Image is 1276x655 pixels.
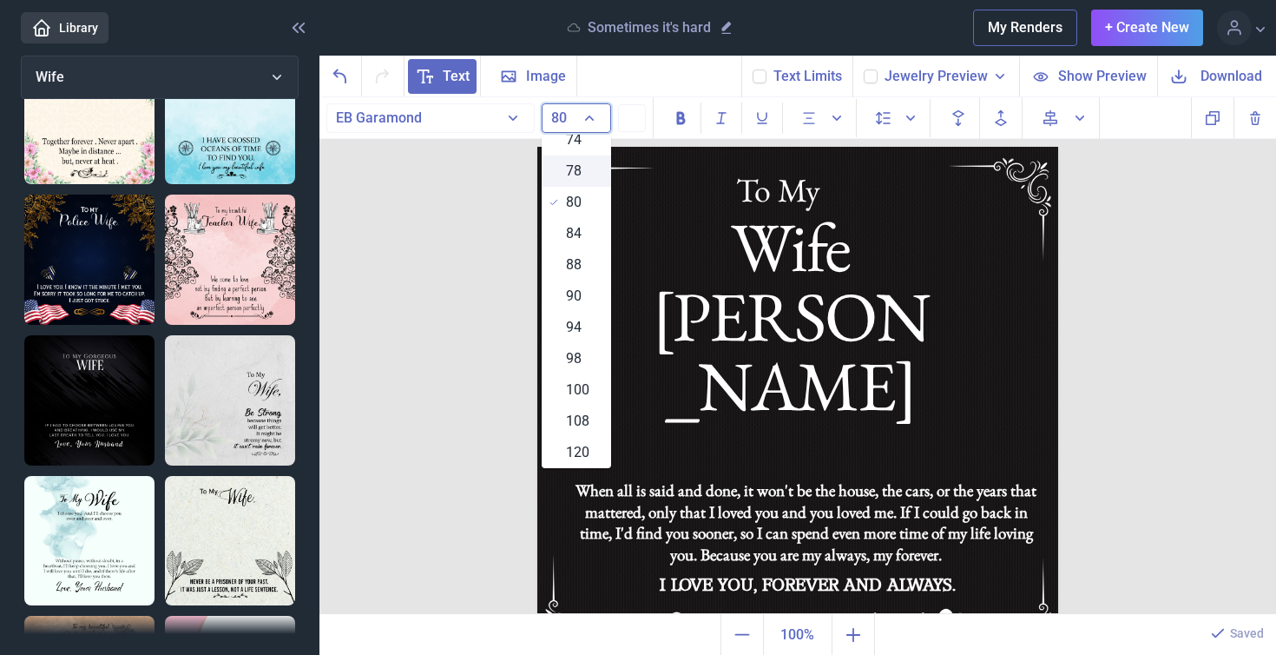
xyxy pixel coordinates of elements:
[832,614,875,655] button: Zoom in
[612,599,1003,645] div: Love, Your Husband
[21,12,109,43] a: Library
[36,69,64,85] span: Wife
[566,223,582,244] span: 84
[21,56,299,99] button: Wife
[1157,56,1276,96] button: Download
[165,476,295,606] img: To my Wife - Never be a prisoner
[1019,56,1157,96] button: Show Preview
[566,129,582,150] span: 74
[566,348,582,369] span: 98
[1029,97,1100,139] button: Align to page
[443,66,470,87] span: Text
[773,66,842,87] button: Text Limits
[613,572,1003,605] div: I LOVE YOU, FOREVER AND ALWAYS.
[24,54,155,184] img: Military wife
[566,192,582,213] span: 80
[24,476,155,606] img: To my wife - I choose you
[566,442,589,463] span: 120
[651,212,930,284] div: Wife [PERSON_NAME]
[937,97,980,139] button: Backwards
[566,286,582,307] span: 90
[566,411,589,432] span: 108
[885,66,1009,87] button: Jewelry Preview
[588,19,711,36] p: Sometimes it's hard
[551,109,567,126] span: 80
[763,614,832,655] button: Actual size
[566,255,582,275] span: 88
[526,66,566,87] span: Image
[701,103,742,134] button: Italic
[165,195,295,325] img: Teacher wife
[973,10,1077,46] button: My Renders
[24,195,155,325] img: Police wife
[319,56,362,96] button: Undo
[742,103,783,134] button: Underline
[1230,625,1264,642] p: Saved
[481,56,577,96] button: Image
[767,618,828,652] span: 100%
[336,109,422,126] span: EB Garamond
[885,66,988,87] span: Jewelry Preview
[542,103,611,133] button: 80
[566,380,589,400] span: 100
[1091,10,1203,46] button: + Create New
[24,335,155,466] img: To my gorgeous wife
[720,614,763,655] button: Zoom out
[1200,66,1262,86] span: Download
[700,174,857,208] div: To My
[326,103,535,133] button: EB Garamond
[165,335,295,466] img: To my Wife - Be strong
[1191,97,1233,138] button: Copy
[566,161,582,182] span: 78
[566,317,582,338] span: 94
[790,99,857,137] button: Alignment
[1233,97,1276,138] button: Delete
[569,480,1043,571] div: To enrich screen reader interactions, please activate Accessibility in Grammarly extension settings
[165,54,295,184] img: Navy wife
[980,97,1023,139] button: Forwards
[405,56,481,96] button: Text
[864,99,931,137] button: Spacing
[1058,66,1147,86] span: Show Preview
[661,103,701,134] button: Bold
[362,56,405,96] button: Redo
